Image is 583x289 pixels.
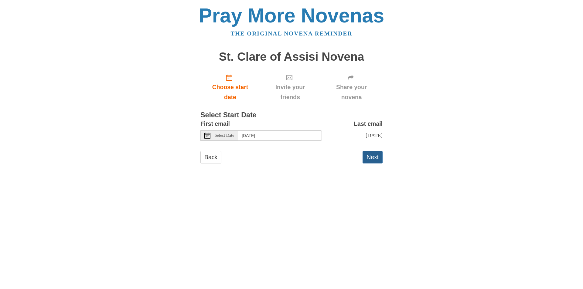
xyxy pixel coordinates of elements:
[206,82,254,102] span: Choose start date
[354,119,383,129] label: Last email
[366,132,383,138] span: [DATE]
[200,50,383,63] h1: St. Clare of Assisi Novena
[266,82,314,102] span: Invite your friends
[320,69,383,105] div: Click "Next" to confirm your start date first.
[200,69,260,105] a: Choose start date
[363,151,383,163] button: Next
[200,111,383,119] h3: Select Start Date
[231,30,353,37] a: The original novena reminder
[215,133,234,138] span: Select Date
[200,119,230,129] label: First email
[200,151,221,163] a: Back
[260,69,320,105] div: Click "Next" to confirm your start date first.
[326,82,377,102] span: Share your novena
[199,4,384,27] a: Pray More Novenas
